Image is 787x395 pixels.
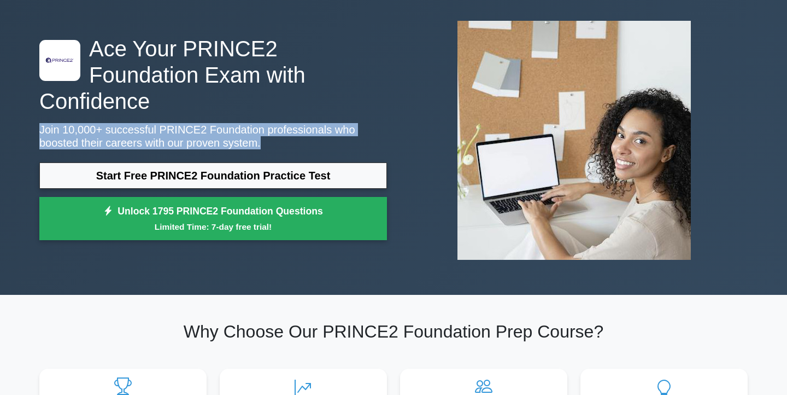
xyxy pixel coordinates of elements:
p: Join 10,000+ successful PRINCE2 Foundation professionals who boosted their careers with our prove... [39,123,387,149]
h1: Ace Your PRINCE2 Foundation Exam with Confidence [39,36,387,114]
h2: Why Choose Our PRINCE2 Foundation Prep Course? [39,321,748,342]
small: Limited Time: 7-day free trial! [53,220,373,233]
a: Start Free PRINCE2 Foundation Practice Test [39,162,387,189]
a: Unlock 1795 PRINCE2 Foundation QuestionsLimited Time: 7-day free trial! [39,197,387,241]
